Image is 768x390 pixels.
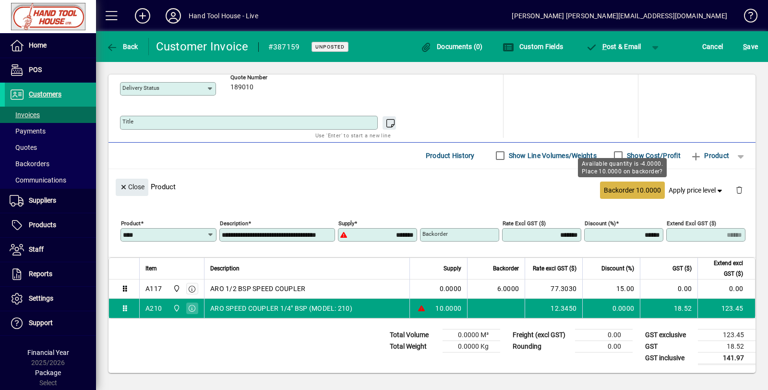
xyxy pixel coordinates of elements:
[127,7,158,24] button: Add
[625,151,681,160] label: Show Cost/Profit
[29,245,44,253] span: Staff
[640,341,698,352] td: GST
[497,284,519,293] span: 6.0000
[338,219,354,226] mat-label: Supply
[122,118,133,125] mat-label: Title
[5,172,96,188] a: Communications
[702,39,723,54] span: Cancel
[5,58,96,82] a: POS
[158,7,189,24] button: Profile
[108,169,756,204] div: Product
[728,179,751,202] button: Delete
[230,84,253,91] span: 189010
[507,151,597,160] label: Show Line Volumes/Weights
[5,189,96,213] a: Suppliers
[29,319,53,327] span: Support
[106,43,138,50] span: Back
[665,182,728,199] button: Apply price level
[210,263,240,274] span: Description
[508,341,575,352] td: Rounding
[698,341,756,352] td: 18.52
[575,329,633,341] td: 0.00
[104,38,141,55] button: Back
[698,352,756,364] td: 141.97
[443,341,500,352] td: 0.0000 Kg
[5,262,96,286] a: Reports
[435,304,461,313] span: 10.0000
[385,341,443,352] td: Total Weight
[116,179,148,196] button: Close
[220,219,248,226] mat-label: Description
[422,147,479,164] button: Product History
[29,221,56,229] span: Products
[113,182,151,191] app-page-header-button: Close
[418,38,485,55] button: Documents (0)
[741,38,760,55] button: Save
[210,284,305,293] span: ARO 1/2 BSP SPEED COUPLER
[503,219,546,226] mat-label: Rate excl GST ($)
[500,38,565,55] button: Custom Fields
[10,160,49,168] span: Backorders
[156,39,249,54] div: Customer Invoice
[230,74,288,81] span: Quote number
[29,41,47,49] span: Home
[5,311,96,335] a: Support
[531,304,576,313] div: 12.3450
[5,34,96,58] a: Home
[581,38,646,55] button: Post & Email
[315,130,391,141] mat-hint: Use 'Enter' to start a new line
[268,39,300,55] div: #387159
[743,43,747,50] span: S
[604,185,661,195] span: Backorder 10.0000
[640,352,698,364] td: GST inclusive
[578,158,667,177] div: Available quantity is -4.0000. Place 10.0000 on backorder?
[704,258,743,279] span: Extend excl GST ($)
[493,263,519,274] span: Backorder
[10,127,46,135] span: Payments
[737,2,756,33] a: Knowledge Base
[640,329,698,341] td: GST exclusive
[697,280,755,299] td: 0.00
[122,85,159,91] mat-label: Delivery status
[5,107,96,123] a: Invoices
[743,39,758,54] span: ave
[443,329,500,341] td: 0.0000 M³
[640,280,697,299] td: 0.00
[27,349,69,356] span: Financial Year
[640,299,697,318] td: 18.52
[145,304,162,313] div: A210
[700,38,726,55] button: Cancel
[170,283,181,294] span: Frankton
[189,8,258,24] div: Hand Tool House - Live
[531,284,576,293] div: 77.3030
[426,148,475,163] span: Product History
[601,263,634,274] span: Discount (%)
[600,182,665,199] button: Backorder 10.0000
[145,263,157,274] span: Item
[5,123,96,139] a: Payments
[29,270,52,278] span: Reports
[685,147,734,164] button: Product
[533,263,576,274] span: Rate excl GST ($)
[5,213,96,237] a: Products
[440,284,462,293] span: 0.0000
[315,44,345,50] span: Unposted
[5,287,96,311] a: Settings
[5,156,96,172] a: Backorders
[422,231,448,237] mat-label: Backorder
[5,238,96,262] a: Staff
[586,43,641,50] span: ost & Email
[29,294,53,302] span: Settings
[602,43,607,50] span: P
[444,263,461,274] span: Supply
[669,185,724,195] span: Apply price level
[582,280,640,299] td: 15.00
[672,263,692,274] span: GST ($)
[29,196,56,204] span: Suppliers
[29,66,42,73] span: POS
[667,219,716,226] mat-label: Extend excl GST ($)
[697,299,755,318] td: 123.45
[575,341,633,352] td: 0.00
[690,148,729,163] span: Product
[503,43,563,50] span: Custom Fields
